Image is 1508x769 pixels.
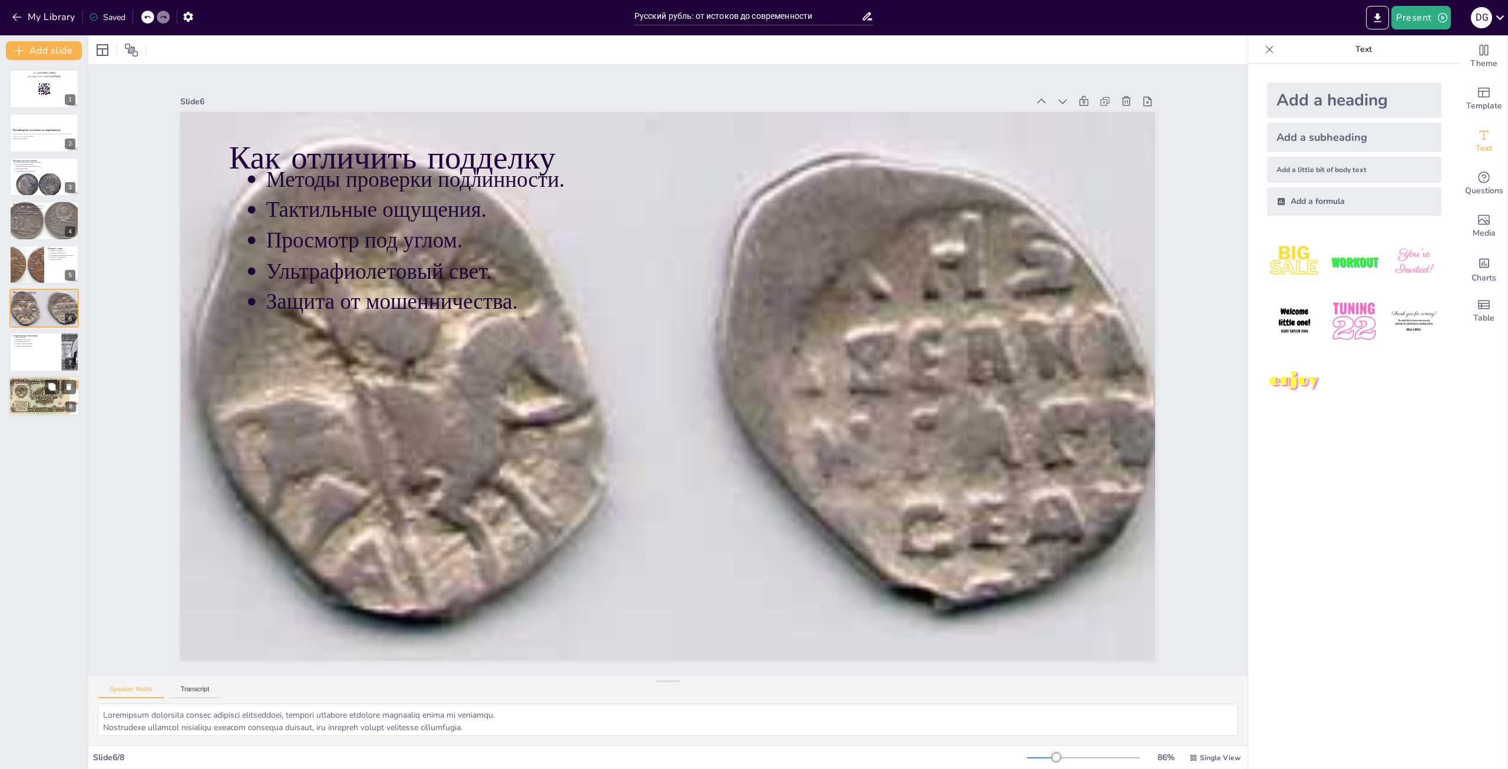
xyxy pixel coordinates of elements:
div: Change the overall theme [1460,35,1507,78]
p: Эволюция дизайна. [15,167,75,170]
span: Table [1473,312,1494,325]
p: Методы проверки подлинности. [287,123,1126,242]
p: Политические события. [15,384,76,387]
p: Экономические реформы. [15,387,76,389]
span: Position [124,43,138,57]
div: 8 [65,401,76,412]
p: Просмотр под углом. [280,184,1119,303]
div: 3 [65,182,75,193]
div: 5 [65,270,75,280]
div: Add a subheading [1267,123,1441,152]
div: 6 [9,289,79,328]
span: Text [1476,142,1492,155]
div: Add charts and graphs [1460,247,1507,290]
p: Скрытые изображения. [50,252,75,254]
p: Как отличить подделку [252,90,1129,227]
img: 5.jpeg [1327,294,1381,349]
div: 3 [9,157,79,196]
p: Тактильные ощущения. [15,295,75,297]
p: Новые дизайны. [15,336,58,339]
div: Add a formula [1267,187,1441,216]
img: 4.jpeg [1267,294,1322,349]
p: Защита от мошенничества. [15,301,75,303]
p: Сделки с соседними странами. [15,212,75,214]
span: Theme [1470,57,1497,70]
button: Speaker Notes [98,685,164,698]
p: Как отличить подделку [13,291,75,294]
textarea: Loremipsum dolorsita consec adipisci elitseddoei, tempori utlabore etdolore magnaaliq enima mi ve... [98,704,1238,736]
div: Layout [93,41,112,60]
button: d g [1471,6,1492,29]
div: 1 [65,94,75,105]
p: Элемент дизайна. [50,258,75,260]
div: 86 % [1152,752,1180,763]
div: Slide 6 / 8 [93,752,1027,763]
p: Анализ экономических процессов. [15,213,75,216]
p: Ультрафиолетовый свет. [15,299,75,301]
div: 4 [9,201,79,240]
div: Get real-time input from your audience [1460,163,1507,205]
p: Водяные знаки [48,246,75,250]
p: Просмотр под углом. [15,297,75,299]
div: 1 [9,70,79,108]
p: Рубль как единица обмена. [15,163,75,166]
div: 2 [9,113,79,152]
p: Повышение доверия. [15,341,58,343]
div: Add a table [1460,290,1507,332]
p: Тактильные ощущения. [284,154,1123,272]
span: Single View [1200,753,1241,763]
button: My Library [9,8,80,27]
div: Add ready made slides [1460,78,1507,120]
img: 6.jpeg [1387,294,1441,349]
p: Русский рубль имеет долгую историю. [15,161,75,163]
p: Символ экономической стабильности. [15,165,75,167]
img: 2.jpeg [1327,235,1381,289]
div: 4 [65,226,75,237]
div: Slide 6 [211,46,1055,146]
p: Защита от мошенничества. [274,245,1113,364]
button: Delete Slide [62,379,76,394]
div: Add a heading [1267,82,1441,118]
p: Методы проверки подлинности. [15,292,75,295]
button: Transcript [169,685,221,698]
p: В этой презентации мы обсудим историю русского рубля, его использование, водяные знаки и как отли... [13,133,75,137]
div: Add a little bit of body text [1267,157,1441,183]
button: Add slide [6,41,82,60]
p: Современные тенденции. [15,345,58,347]
p: Защитные технологии. [15,338,58,341]
button: Present [1391,6,1450,29]
input: Insert title [634,8,862,25]
div: 5 [9,245,79,284]
p: Усовершенствованные технологии. [50,254,75,256]
div: 6 [65,313,75,324]
span: Media [1473,227,1496,240]
button: Duplicate Slide [45,379,59,394]
strong: [DOMAIN_NAME] [39,72,56,75]
div: 2 [65,138,75,149]
p: История русского рубля [13,159,75,163]
p: Применение в международной торговле. [15,207,75,209]
p: Следить за изменениями. [15,343,58,345]
p: Основная валюта [GEOGRAPHIC_DATA]. [15,204,75,207]
p: Средство обмена для товаров и услуг. [15,209,75,212]
div: d g [1471,7,1492,28]
p: Глобальные финансовые тенденции. [15,382,76,384]
p: Будущее рубля [12,378,76,381]
p: Современные изменения [13,334,58,338]
p: Защита от подделок. [50,249,75,252]
p: Использование рубля [13,203,75,206]
img: 1.jpeg [1267,235,1322,289]
p: Go to [13,71,75,75]
p: Экономическая стабильность. [15,379,76,382]
p: and login with code [13,75,75,78]
span: Questions [1465,184,1503,197]
span: Charts [1471,272,1496,285]
div: Add text boxes [1460,120,1507,163]
div: 7 [9,332,79,371]
p: Адаптация к изменениям. [15,389,76,391]
div: 8 [9,376,80,416]
p: Generated with [URL] [13,137,75,140]
div: Add images, graphics, shapes or video [1460,205,1507,247]
img: 3.jpeg [1387,235,1441,289]
p: Проверка подлинности. [50,256,75,258]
